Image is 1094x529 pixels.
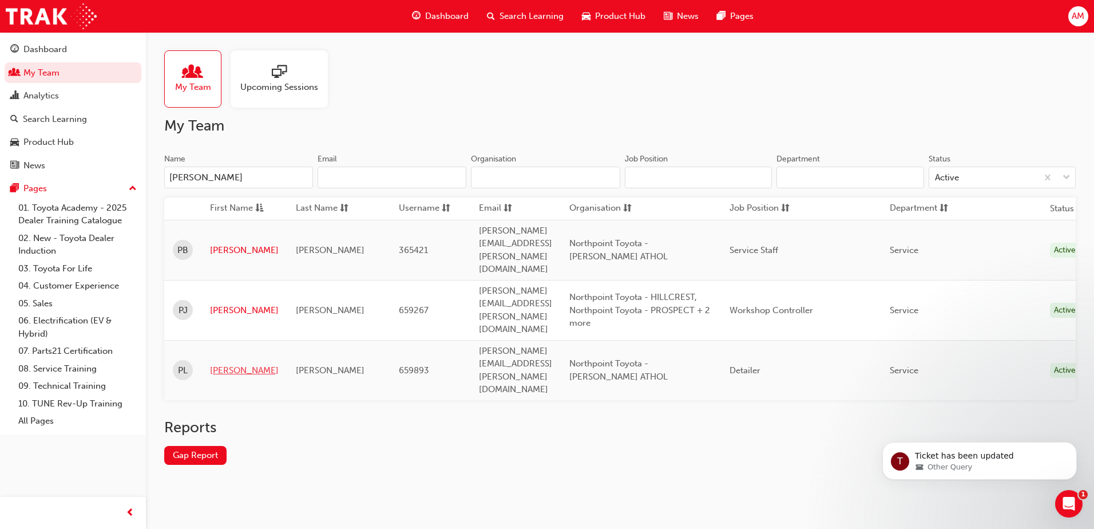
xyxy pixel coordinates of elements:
h2: Reports [164,419,1076,437]
span: Organisation [569,202,621,216]
div: Status [929,153,950,165]
span: Service Staff [730,245,778,255]
div: Active [1050,303,1080,318]
span: guage-icon [10,45,19,55]
span: Workshop Controller [730,305,813,315]
button: Emailsorting-icon [479,202,542,216]
span: sorting-icon [340,202,348,216]
span: sorting-icon [940,202,948,216]
div: Job Position [625,153,668,165]
iframe: Intercom live chat [1055,490,1083,518]
a: 09. Technical Training [14,377,141,395]
span: PJ [179,304,188,317]
div: News [23,159,45,172]
span: Northpoint Toyota - [PERSON_NAME] ATHOL [569,238,668,262]
span: First Name [210,202,253,216]
iframe: Intercom notifications message [865,418,1094,498]
span: [PERSON_NAME][EMAIL_ADDRESS][PERSON_NAME][DOMAIN_NAME] [479,346,552,395]
span: up-icon [129,181,137,196]
span: Service [890,245,918,255]
a: Gap Report [164,446,227,465]
a: Upcoming Sessions [231,50,337,108]
a: Dashboard [5,39,141,60]
a: 05. Sales [14,295,141,313]
button: Organisationsorting-icon [569,202,632,216]
button: Pages [5,178,141,199]
img: Trak [6,3,97,29]
div: Product Hub [23,136,74,149]
span: Dashboard [425,10,469,23]
span: Pages [730,10,754,23]
a: [PERSON_NAME] [210,304,279,317]
span: search-icon [487,9,495,23]
span: Department [890,202,937,216]
a: Search Learning [5,109,141,130]
input: Email [318,167,466,188]
span: Detailer [730,365,760,376]
span: down-icon [1063,171,1071,185]
div: Name [164,153,185,165]
a: 06. Electrification (EV & Hybrid) [14,312,141,342]
div: Analytics [23,89,59,102]
span: AM [1072,10,1084,23]
span: Service [890,365,918,376]
span: 659893 [399,365,429,376]
button: Job Positionsorting-icon [730,202,792,216]
button: Last Namesorting-icon [296,202,359,216]
span: Northpoint Toyota - HILLCREST, Northpoint Toyota - PROSPECT + 2 more [569,292,710,328]
a: news-iconNews [655,5,708,28]
span: pages-icon [717,9,726,23]
span: [PERSON_NAME][EMAIL_ADDRESS][PERSON_NAME][DOMAIN_NAME] [479,226,552,275]
a: 02. New - Toyota Dealer Induction [14,230,141,260]
span: news-icon [664,9,672,23]
span: [PERSON_NAME] [296,305,364,315]
span: sorting-icon [623,202,632,216]
button: DashboardMy TeamAnalyticsSearch LearningProduct HubNews [5,37,141,178]
span: chart-icon [10,91,19,101]
span: sorting-icon [442,202,450,216]
span: [PERSON_NAME][EMAIL_ADDRESS][PERSON_NAME][DOMAIN_NAME] [479,286,552,335]
span: News [677,10,699,23]
span: car-icon [10,137,19,148]
a: My Team [5,62,141,84]
span: people-icon [185,65,200,81]
span: PB [177,244,188,257]
span: Email [479,202,501,216]
span: asc-icon [255,202,264,216]
span: [PERSON_NAME] [296,365,364,376]
button: Usernamesorting-icon [399,202,462,216]
span: sessionType_ONLINE_URL-icon [272,65,287,81]
span: 1 [1079,490,1088,499]
div: Search Learning [23,113,87,126]
span: Search Learning [500,10,564,23]
a: [PERSON_NAME] [210,244,279,257]
span: [PERSON_NAME] [296,245,364,255]
h2: My Team [164,117,1076,135]
span: sorting-icon [781,202,790,216]
input: Job Position [625,167,772,188]
a: 03. Toyota For Life [14,260,141,278]
span: people-icon [10,68,19,78]
a: 01. Toyota Academy - 2025 Dealer Training Catalogue [14,199,141,230]
a: 04. Customer Experience [14,277,141,295]
a: My Team [164,50,231,108]
span: Northpoint Toyota - [PERSON_NAME] ATHOL [569,358,668,382]
span: Last Name [296,202,338,216]
span: pages-icon [10,184,19,194]
button: AM [1068,6,1088,26]
button: Departmentsorting-icon [890,202,953,216]
span: sorting-icon [504,202,512,216]
span: 659267 [399,305,429,315]
a: 10. TUNE Rev-Up Training [14,395,141,413]
span: My Team [175,81,211,94]
a: Product Hub [5,132,141,153]
div: Email [318,153,337,165]
input: Department [776,167,924,188]
span: PL [178,364,188,377]
span: guage-icon [412,9,421,23]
